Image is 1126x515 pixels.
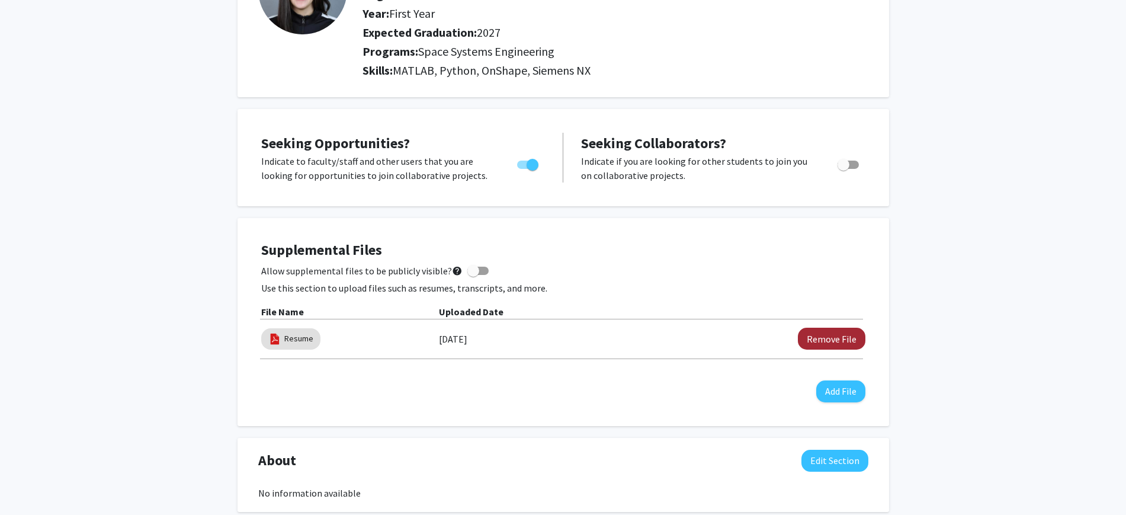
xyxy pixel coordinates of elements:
[512,154,545,172] div: Toggle
[798,328,865,350] button: Remove Resume File
[261,306,304,318] b: File Name
[439,306,503,318] b: Uploaded Date
[816,380,865,402] button: Add File
[362,25,766,40] h2: Expected Graduation:
[362,63,868,78] h2: Skills:
[801,450,868,472] button: Edit About
[439,329,467,349] label: [DATE]
[261,281,865,295] p: Use this section to upload files such as resumes, transcripts, and more.
[268,332,281,346] img: pdf_icon.png
[258,486,868,500] div: No information available
[284,332,313,345] a: Resume
[258,450,296,471] span: About
[833,154,865,172] div: Toggle
[261,134,410,152] span: Seeking Opportunities?
[389,6,435,21] span: First Year
[362,7,766,21] h2: Year:
[418,44,554,59] span: Space Systems Engineering
[362,44,868,59] h2: Programs:
[393,63,591,78] span: MATLAB, Python, OnShape, Siemens NX
[581,154,815,183] p: Indicate if you are looking for other students to join you on collaborative projects.
[477,25,501,40] span: 2027
[9,462,50,506] iframe: Chat
[261,264,463,278] span: Allow supplemental files to be publicly visible?
[452,264,463,278] mat-icon: help
[261,242,865,259] h4: Supplemental Files
[581,134,726,152] span: Seeking Collaborators?
[261,154,495,183] p: Indicate to faculty/staff and other users that you are looking for opportunities to join collabor...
